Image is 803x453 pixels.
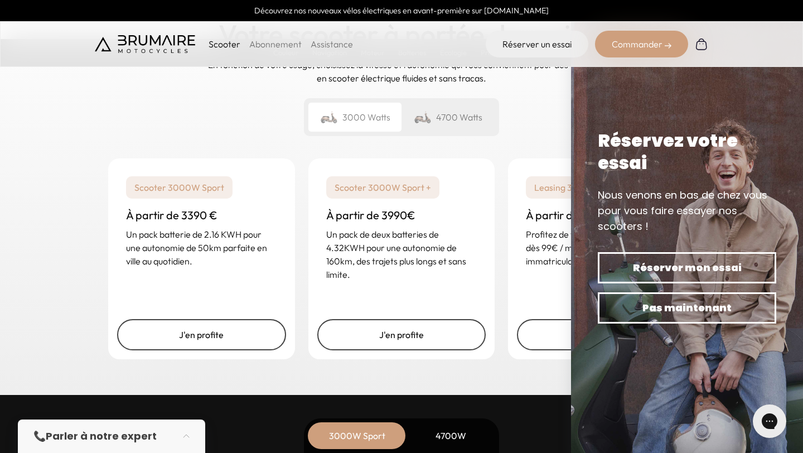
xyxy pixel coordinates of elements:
[126,176,233,199] p: Scooter 3000W Sport
[311,38,353,50] a: Assistance
[326,228,477,281] p: Un pack de deux batteries de 4.32KWH pour une autonomie de 160km, des trajets plus longs et sans ...
[126,208,277,223] h3: À partir de 3390 €
[209,37,240,51] p: Scooter
[117,319,286,350] a: J'en profite
[747,401,792,442] iframe: Gorgias live chat messenger
[517,319,686,350] a: J'en profite
[526,228,677,268] p: Profitez de votre scooter Brumaire dès 99€ / mois avec maintenance, immatriculation et livraison ...
[401,103,495,132] div: 4700 Watts
[312,422,401,449] div: 3000W Sport
[526,208,677,223] h3: À partir de 99€ / mois
[695,37,708,51] img: Panier
[406,422,495,449] div: 4700W
[665,42,671,49] img: right-arrow-2.png
[308,103,401,132] div: 3000 Watts
[249,38,302,50] a: Abonnement
[95,35,195,53] img: Brumaire Motocycles
[206,58,597,85] p: En fonction de votre usage, choisissez la vitesse et l'autonomie qui vous conviennent pour des tr...
[526,176,632,199] p: Leasing 3000W Sport
[326,176,439,199] p: Scooter 3000W Sport +
[486,31,588,57] a: Réserver un essai
[126,228,277,268] p: Un pack batterie de 2.16 KWH pour une autonomie de 50km parfaite en ville au quotidien.
[595,31,688,57] div: Commander
[317,319,486,350] a: J'en profite
[326,208,477,223] h3: À partir de 3990€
